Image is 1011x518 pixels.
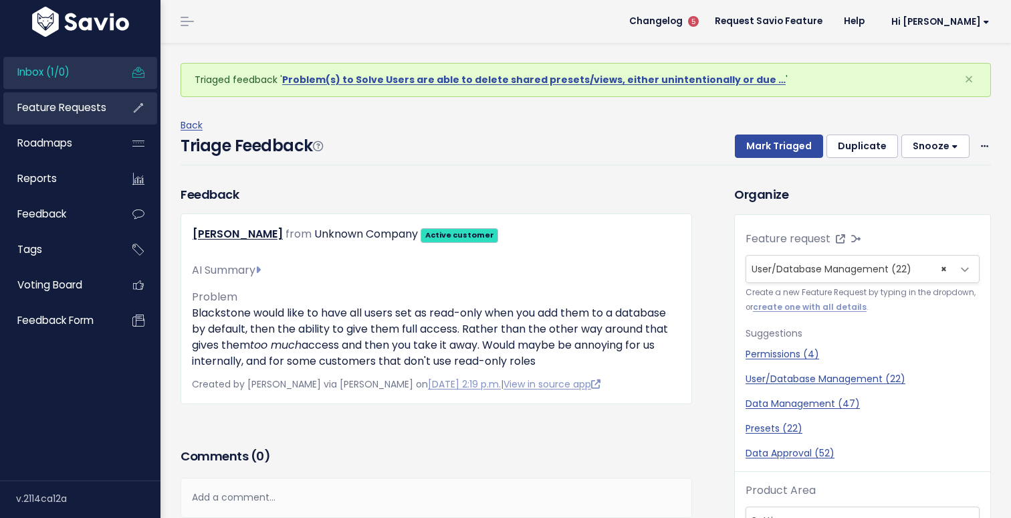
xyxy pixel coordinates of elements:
a: Help [833,11,875,31]
a: View in source app [503,377,600,391]
button: Duplicate [826,135,898,159]
span: Inbox (1/0) [17,65,70,79]
strong: Active customer [425,230,494,240]
a: create one with all details [753,302,867,313]
p: Blackstone would like to have all users set as read-only when you add them to a database by defau... [192,305,681,369]
h3: Comments ( ) [181,447,692,466]
button: Close [951,64,987,96]
a: Hi [PERSON_NAME] [875,11,1000,32]
p: Suggestions [746,325,980,342]
span: Feedback [17,207,66,221]
h3: Feedback [181,185,239,203]
span: × [964,68,974,90]
small: Create a new Feature Request by typing in the dropdown, or . [746,286,980,315]
a: Problem(s) to Solve Users are able to delete shared presets/views, either unintentionally or due … [282,73,786,86]
span: Feedback form [17,313,94,327]
span: AI Summary [192,262,261,278]
button: Mark Triaged [735,135,823,159]
div: Add a comment... [181,478,692,517]
div: Unknown Company [314,225,418,244]
h3: Organize [734,185,991,203]
a: Feedback form [3,305,111,336]
div: Triaged feedback ' ' [181,63,991,97]
a: User/Database Management (22) [746,372,980,386]
div: v.2114ca12a [16,481,160,516]
a: [DATE] 2:19 p.m. [428,377,501,391]
a: Feature Requests [3,92,111,123]
label: Feature request [746,231,830,247]
span: from [286,226,312,242]
span: 0 [256,448,264,464]
span: Changelog [629,17,683,26]
span: Created by [PERSON_NAME] via [PERSON_NAME] on | [192,377,600,391]
img: logo-white.9d6f32f41409.svg [29,7,132,37]
a: Reports [3,163,111,194]
a: Feedback [3,199,111,230]
em: too much [250,337,302,353]
a: Presets (22) [746,422,980,436]
span: Tags [17,242,42,256]
span: Roadmaps [17,136,72,150]
a: Inbox (1/0) [3,57,111,88]
span: User/Database Management (22) [752,262,911,276]
a: [PERSON_NAME] [193,226,283,242]
button: Snooze [901,135,970,159]
span: Voting Board [17,278,82,292]
span: Hi [PERSON_NAME] [891,17,990,27]
span: 5 [688,16,699,27]
a: Data Management (47) [746,397,980,411]
span: Problem [192,289,237,305]
h4: Triage Feedback [181,134,322,158]
span: × [941,256,947,282]
a: Tags [3,234,111,265]
label: Product Area [746,483,816,499]
a: Roadmaps [3,128,111,159]
a: Permissions (4) [746,347,980,361]
a: Request Savio Feature [704,11,833,31]
span: Reports [17,171,57,185]
a: Voting Board [3,270,111,300]
a: Data Approval (52) [746,446,980,460]
span: Feature Requests [17,100,106,114]
a: Back [181,118,203,132]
